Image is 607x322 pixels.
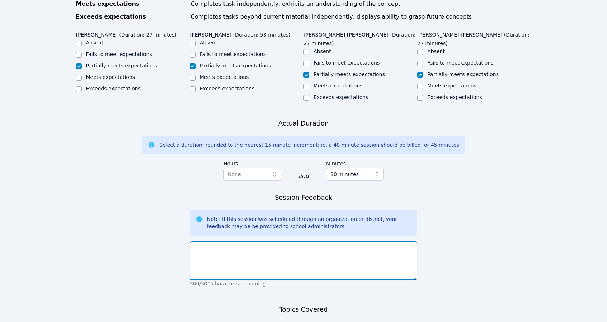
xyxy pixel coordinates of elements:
[298,172,309,180] div: and
[86,86,141,91] label: Exceeds expectations
[228,171,241,177] span: None
[417,28,531,48] legend: [PERSON_NAME] [PERSON_NAME] (Duration: 27 minutes)
[278,118,329,128] h3: Actual Duration
[330,170,359,179] span: 30 minutes
[159,141,459,148] div: Select a duration, rounded to the nearest 15 minute increment; ie, a 40 minute session should be ...
[314,83,363,89] label: Meets expectations
[326,157,384,168] label: Minutes
[190,28,291,39] legend: [PERSON_NAME] (Duration: 53 minutes)
[314,48,331,54] label: Absent
[223,157,281,168] label: Hours
[76,13,187,21] div: Exceeds expectations
[200,74,249,80] label: Meets expectations
[427,83,476,89] label: Meets expectations
[86,40,104,46] label: Absent
[326,168,384,181] button: 30 minutes
[200,86,254,91] label: Exceeds expectations
[303,28,417,48] legend: [PERSON_NAME] [PERSON_NAME] (Duration: 27 minutes)
[207,216,412,230] div: Note: If this session was scheduled through an organization or district, your feedback may be be ...
[427,71,499,77] label: Partially meets expectations
[200,63,271,68] label: Partially meets expectations
[86,63,157,68] label: Partially meets expectations
[86,74,135,80] label: Meets expectations
[427,48,445,54] label: Absent
[275,193,332,203] h3: Session Feedback
[191,13,531,21] div: Completes tasks beyond current material independently, displays ability to grasp future concepts
[314,94,368,100] label: Exceeds expectations
[314,71,385,77] label: Partially meets expectations
[314,60,380,66] label: Fails to meet expectations
[190,280,418,287] p: 500/500 characters remaining
[427,60,493,66] label: Fails to meet expectations
[86,51,152,57] label: Fails to meet expectations
[427,94,482,100] label: Exceeds expectations
[76,28,177,39] legend: [PERSON_NAME] (Duration: 27 minutes)
[200,40,217,46] label: Absent
[279,304,328,314] h3: Topics Covered
[223,168,281,181] button: None
[200,51,266,57] label: Fails to meet expectations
